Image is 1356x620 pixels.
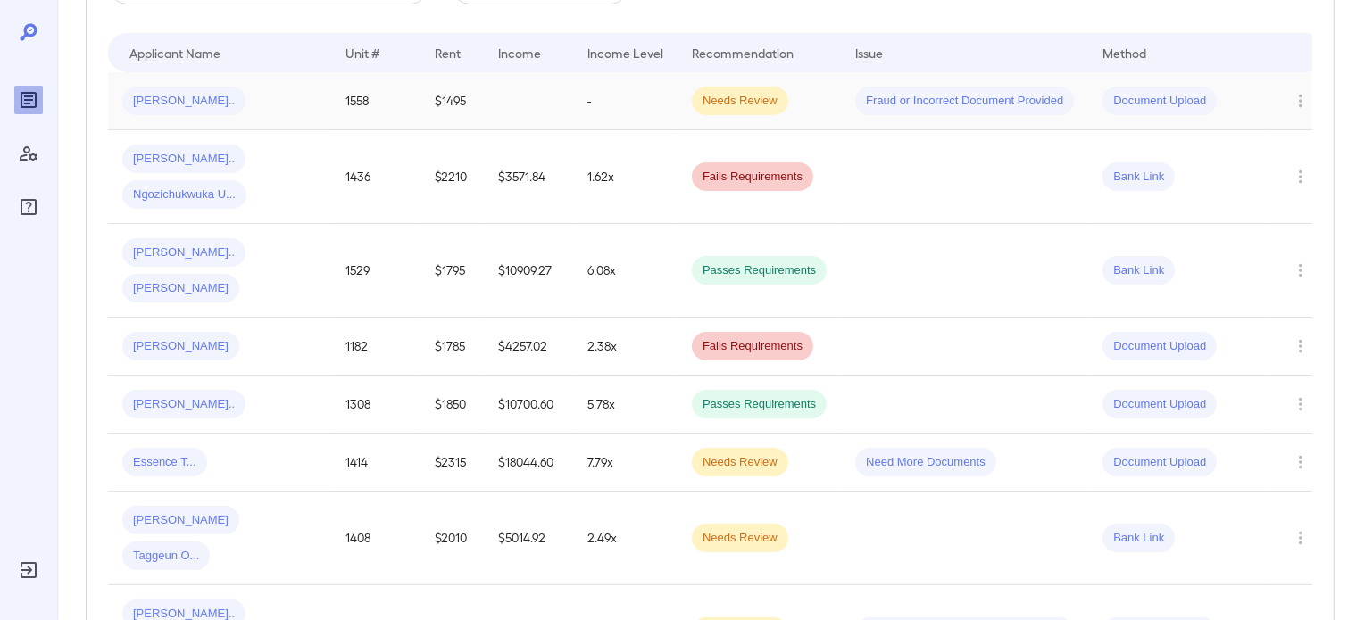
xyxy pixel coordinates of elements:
[692,338,813,355] span: Fails Requirements
[855,93,1074,110] span: Fraud or Incorrect Document Provided
[1286,448,1315,476] button: Row Actions
[420,130,484,224] td: $2210
[692,396,827,413] span: Passes Requirements
[1102,169,1175,186] span: Bank Link
[1102,396,1217,413] span: Document Upload
[573,130,678,224] td: 1.62x
[129,42,220,63] div: Applicant Name
[122,280,239,297] span: [PERSON_NAME]
[331,318,420,376] td: 1182
[573,434,678,492] td: 7.79x
[420,492,484,585] td: $2010
[122,93,245,110] span: [PERSON_NAME]..
[855,454,996,471] span: Need More Documents
[573,224,678,318] td: 6.08x
[14,193,43,221] div: FAQ
[122,512,239,529] span: [PERSON_NAME]
[1102,93,1217,110] span: Document Upload
[331,376,420,434] td: 1308
[122,151,245,168] span: [PERSON_NAME]..
[573,492,678,585] td: 2.49x
[1102,338,1217,355] span: Document Upload
[331,224,420,318] td: 1529
[1102,454,1217,471] span: Document Upload
[420,72,484,130] td: $1495
[1286,524,1315,552] button: Row Actions
[122,548,210,565] span: Taggeun O...
[122,186,246,203] span: Ngozichukwuka U...
[345,42,379,63] div: Unit #
[855,42,884,63] div: Issue
[498,42,541,63] div: Income
[1102,262,1175,279] span: Bank Link
[420,318,484,376] td: $1785
[122,338,239,355] span: [PERSON_NAME]
[484,376,573,434] td: $10700.60
[1286,256,1315,285] button: Row Actions
[484,492,573,585] td: $5014.92
[420,434,484,492] td: $2315
[573,72,678,130] td: -
[122,454,207,471] span: Essence T...
[14,139,43,168] div: Manage Users
[692,42,794,63] div: Recommendation
[331,72,420,130] td: 1558
[14,86,43,114] div: Reports
[1286,162,1315,191] button: Row Actions
[331,434,420,492] td: 1414
[484,434,573,492] td: $18044.60
[484,224,573,318] td: $10909.27
[692,262,827,279] span: Passes Requirements
[692,530,788,547] span: Needs Review
[331,130,420,224] td: 1436
[1286,87,1315,115] button: Row Actions
[14,556,43,584] div: Log Out
[1102,42,1146,63] div: Method
[692,93,788,110] span: Needs Review
[122,244,245,261] span: [PERSON_NAME]..
[587,42,663,63] div: Income Level
[122,396,245,413] span: [PERSON_NAME]..
[331,492,420,585] td: 1408
[1286,332,1315,360] button: Row Actions
[1102,530,1175,547] span: Bank Link
[484,130,573,224] td: $3571.84
[420,376,484,434] td: $1850
[573,318,678,376] td: 2.38x
[1286,390,1315,418] button: Row Actions
[573,376,678,434] td: 5.78x
[435,42,463,63] div: Rent
[692,169,813,186] span: Fails Requirements
[420,224,484,318] td: $1795
[692,454,788,471] span: Needs Review
[484,318,573,376] td: $4257.02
